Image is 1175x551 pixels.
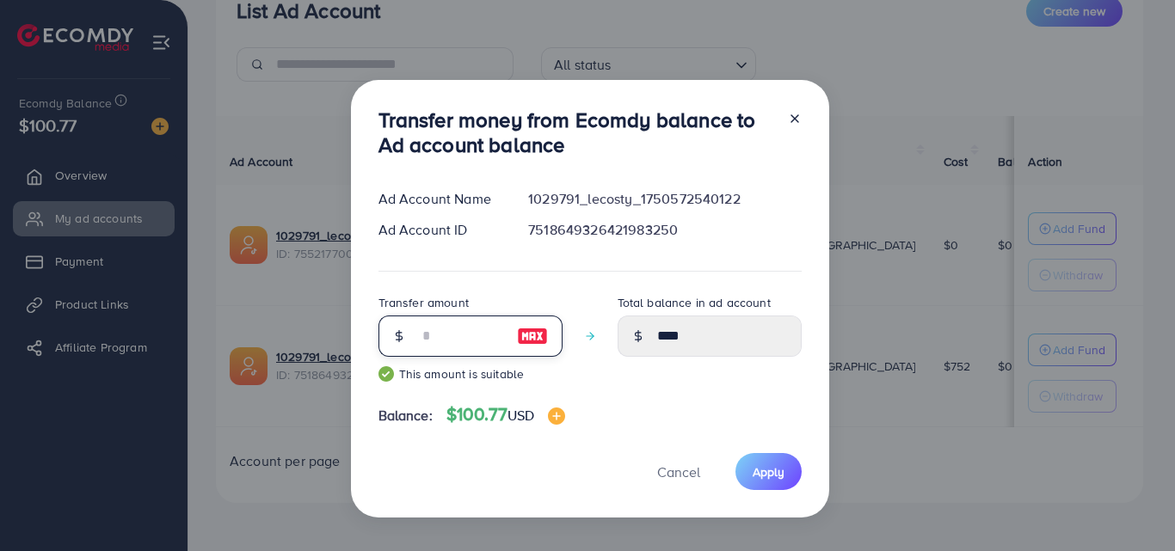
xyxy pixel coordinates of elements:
[378,294,469,311] label: Transfer amount
[365,220,515,240] div: Ad Account ID
[378,366,394,382] img: guide
[378,406,433,425] span: Balance:
[636,453,722,490] button: Cancel
[365,189,515,209] div: Ad Account Name
[378,107,774,157] h3: Transfer money from Ecomdy balance to Ad account balance
[753,463,784,481] span: Apply
[517,326,548,346] img: image
[548,407,565,425] img: image
[446,404,566,425] h4: $100.77
[378,365,563,383] small: This amount is suitable
[735,453,802,490] button: Apply
[1102,474,1162,538] iframe: Chat
[514,220,815,240] div: 7518649326421983250
[514,189,815,209] div: 1029791_lecosty_1750572540122
[508,406,534,425] span: USD
[618,294,771,311] label: Total balance in ad account
[657,462,700,481] span: Cancel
